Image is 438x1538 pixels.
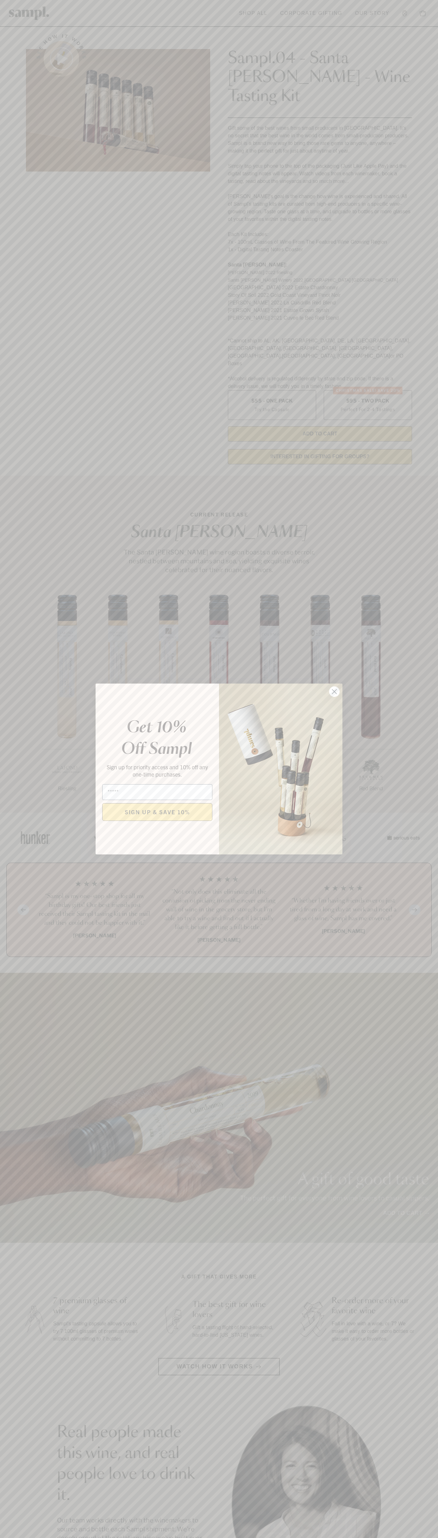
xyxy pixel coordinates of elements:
img: 96933287-25a1-481a-a6d8-4dd623390dc6.png [219,684,342,854]
button: Close dialog [329,686,340,697]
button: SIGN UP & SAVE 10% [102,803,212,821]
span: Sign up for priority access and 10% off any one-time purchases. [107,763,208,778]
em: Get 10% Off Sampl [121,720,192,757]
input: Email [102,784,212,800]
